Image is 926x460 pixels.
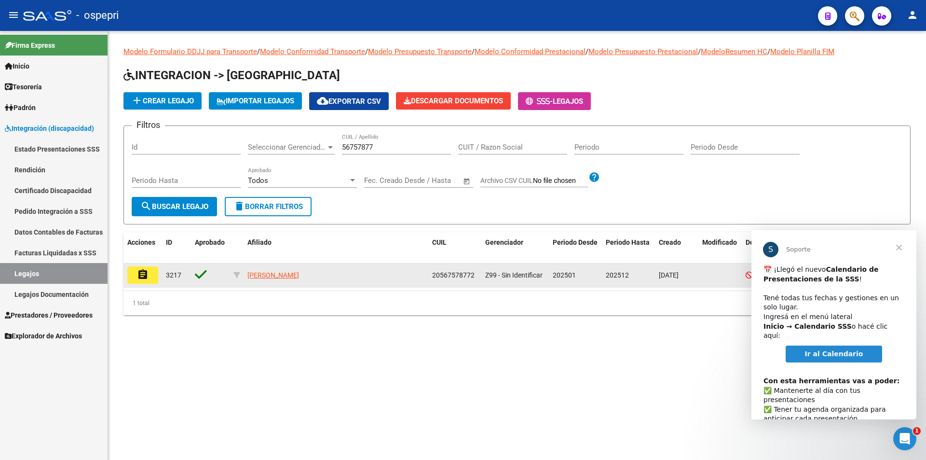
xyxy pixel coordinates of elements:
datatable-header-cell: Modificado [698,232,742,264]
button: Borrar Filtros [225,197,312,216]
span: Exportar CSV [317,97,381,106]
button: Exportar CSV [309,92,389,110]
button: Crear Legajo [123,92,202,110]
span: IMPORTAR LEGAJOS [217,97,294,105]
div: ​✅ Mantenerte al día con tus presentaciones ✅ Tener tu agenda organizada para anticipar cada pres... [12,137,153,260]
a: ModeloResumen HC [701,47,767,56]
input: Fecha inicio [364,176,403,185]
button: Descargar Documentos [396,92,511,110]
datatable-header-cell: Periodo Hasta [602,232,655,264]
span: Seleccionar Gerenciador [248,143,326,152]
span: - ospepri [76,5,119,26]
span: 3217 [166,271,181,279]
span: 202512 [606,271,629,279]
button: Buscar Legajo [132,197,217,216]
span: Tesorería [5,82,42,92]
datatable-header-cell: Periodo Desde [549,232,602,264]
span: Gerenciador [485,238,523,246]
span: Periodo Hasta [606,238,650,246]
span: Periodo Desde [553,238,598,246]
span: Creado [659,238,681,246]
datatable-header-cell: Creado [655,232,698,264]
datatable-header-cell: Acciones [123,232,162,264]
span: Descargar Documentos [404,97,503,105]
datatable-header-cell: CUIL [428,232,481,264]
span: Inicio [5,61,29,71]
span: Explorador de Archivos [5,331,82,341]
h3: Filtros [132,118,165,132]
b: Con esta herramientas vas a poder: [12,147,148,154]
a: Modelo Conformidad Transporte [260,47,365,56]
span: CUIL [432,238,447,246]
span: 20567578772 [432,271,475,279]
span: Aprobado [195,238,225,246]
iframe: Intercom live chat [893,427,916,450]
span: ID [166,238,172,246]
div: / / / / / / [123,46,911,315]
datatable-header-cell: Afiliado [244,232,428,264]
input: Fecha fin [412,176,459,185]
span: Todos [248,176,268,185]
span: Dependencia [746,238,786,246]
span: Integración (discapacidad) [5,123,94,134]
a: Modelo Planilla FIM [770,47,834,56]
button: -Legajos [518,92,591,110]
span: Z99 - Sin Identificar [485,271,543,279]
button: IMPORTAR LEGAJOS [209,92,302,110]
span: Prestadores / Proveedores [5,310,93,321]
mat-icon: add [131,95,143,106]
span: INTEGRACION -> [GEOGRAPHIC_DATA] [123,69,340,82]
mat-icon: help [588,171,600,183]
iframe: Intercom live chat mensaje [751,230,916,419]
a: Modelo Formulario DDJJ para Transporte [123,47,257,56]
button: Open calendar [462,176,473,187]
a: Modelo Presupuesto Transporte [368,47,472,56]
datatable-header-cell: Dependencia [742,232,795,264]
div: 1 total [123,291,911,315]
span: Firma Express [5,40,55,51]
datatable-header-cell: ID [162,232,191,264]
mat-icon: menu [8,9,19,21]
mat-icon: cloud_download [317,95,328,107]
input: Archivo CSV CUIL [533,177,588,185]
span: Archivo CSV CUIL [480,177,533,184]
span: 202501 [553,271,576,279]
mat-icon: delete [233,200,245,212]
span: Borrar Filtros [233,202,303,211]
span: Modificado [702,238,737,246]
span: - [526,97,553,106]
span: [PERSON_NAME] [247,271,299,279]
span: 1 [913,427,921,435]
mat-icon: person [907,9,918,21]
span: Buscar Legajo [140,202,208,211]
span: Legajos [553,97,583,106]
a: Modelo Presupuesto Prestacional [588,47,698,56]
a: Modelo Conformidad Prestacional [475,47,586,56]
datatable-header-cell: Aprobado [191,232,230,264]
span: Padrón [5,102,36,113]
span: Crear Legajo [131,97,194,105]
span: [DATE] [659,271,679,279]
mat-icon: assignment [137,269,149,280]
span: Acciones [127,238,155,246]
datatable-header-cell: Gerenciador [481,232,549,264]
span: Afiliado [247,238,272,246]
mat-icon: search [140,200,152,212]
